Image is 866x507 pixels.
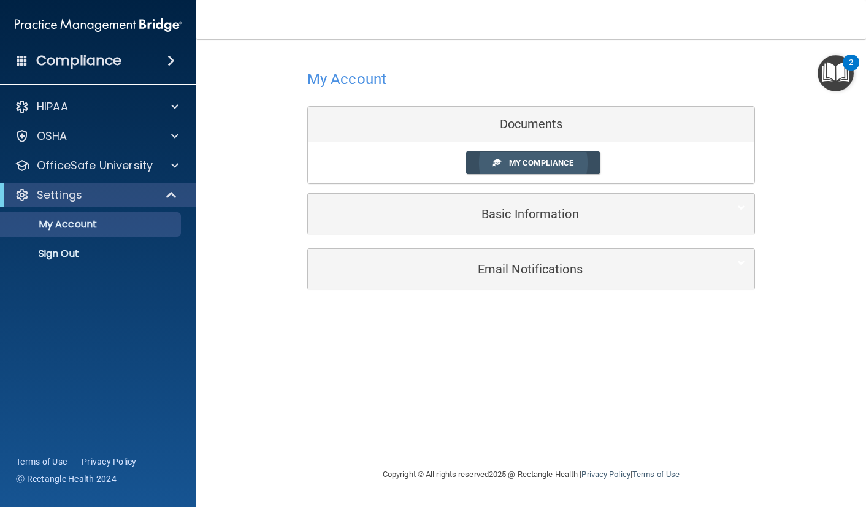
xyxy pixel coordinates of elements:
[15,13,182,37] img: PMB logo
[82,456,137,468] a: Privacy Policy
[8,248,175,260] p: Sign Out
[15,129,178,143] a: OSHA
[317,207,708,221] h5: Basic Information
[36,52,121,69] h4: Compliance
[581,470,630,479] a: Privacy Policy
[805,422,851,469] iframe: Drift Widget Chat Controller
[15,99,178,114] a: HIPAA
[15,188,178,202] a: Settings
[37,158,153,173] p: OfficeSafe University
[317,200,745,227] a: Basic Information
[307,71,386,87] h4: My Account
[818,55,854,91] button: Open Resource Center, 2 new notifications
[509,158,573,167] span: My Compliance
[37,99,68,114] p: HIPAA
[317,255,745,283] a: Email Notifications
[849,63,853,78] div: 2
[307,455,755,494] div: Copyright © All rights reserved 2025 @ Rectangle Health | |
[632,470,680,479] a: Terms of Use
[317,262,708,276] h5: Email Notifications
[15,158,178,173] a: OfficeSafe University
[37,129,67,143] p: OSHA
[8,218,175,231] p: My Account
[37,188,82,202] p: Settings
[16,473,117,485] span: Ⓒ Rectangle Health 2024
[16,456,67,468] a: Terms of Use
[308,107,754,142] div: Documents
